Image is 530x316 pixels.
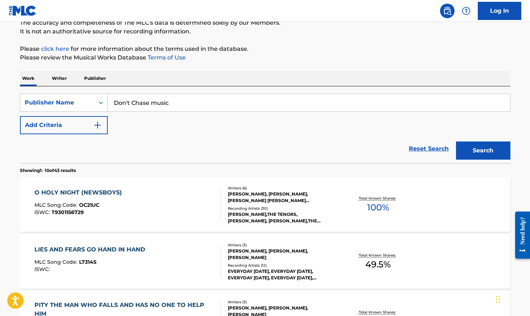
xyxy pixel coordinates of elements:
p: Total Known Shares: [359,309,398,315]
span: 49.5 % [365,258,391,271]
p: The accuracy and completeness of The MLC's data is determined solely by our Members. [20,19,510,27]
div: Writers ( 3 ) [228,299,337,305]
span: 100 % [367,201,389,214]
div: Publisher Name [25,98,90,107]
button: Search [456,141,510,160]
img: 9d2ae6d4665cec9f34b9.svg [93,121,102,130]
p: Writer [50,71,69,86]
p: Please for more information about the terms used in the database. [20,45,510,53]
div: Recording Artists ( 12 ) [228,263,337,268]
span: T9301156729 [52,209,84,216]
div: [PERSON_NAME], [PERSON_NAME], [PERSON_NAME] [PERSON_NAME] [PERSON_NAME], [PERSON_NAME], [PERSON_N... [228,191,337,204]
button: Add Criteria [20,116,108,134]
div: Writers ( 6 ) [228,185,337,191]
div: EVERYDAY [DATE], EVERYDAY [DATE], EVERYDAY [DATE], EVERYDAY [DATE], EVERYDAY [DATE] [228,268,337,281]
p: Total Known Shares: [359,196,398,201]
p: Showing 1 - 10 of 43 results [20,167,76,174]
a: Terms of Use [146,54,186,61]
div: LIES AND FEARS GO HAND IN HAND [34,245,149,254]
iframe: Chat Widget [494,281,530,316]
iframe: Resource Center [510,206,530,264]
p: It is not an authoritative source for recording information. [20,27,510,36]
a: Log In [478,2,521,20]
img: search [443,7,452,15]
span: MLC Song Code : [34,202,79,208]
form: Search Form [20,94,510,163]
div: Help [459,4,473,18]
img: MLC Logo [9,5,37,16]
p: Total Known Shares: [359,253,398,258]
span: OC21UC [79,202,99,208]
div: Writers ( 3 ) [228,242,337,248]
span: ISWC : [34,209,52,216]
div: O HOLY NIGHT (NEWSBOYS) [34,188,126,197]
div: Drag [496,288,500,310]
span: MLC Song Code : [34,259,79,265]
img: help [462,7,471,15]
a: LIES AND FEARS GO HAND IN HANDMLC Song Code:L7314SISWC:Writers (3)[PERSON_NAME], [PERSON_NAME], [... [20,234,510,289]
p: Work [20,71,37,86]
p: Publisher [82,71,108,86]
span: L7314S [79,259,96,265]
a: Reset Search [405,141,452,157]
a: Public Search [440,4,455,18]
a: O HOLY NIGHT (NEWSBOYS)MLC Song Code:OC21UCISWC:T9301156729Writers (6)[PERSON_NAME], [PERSON_NAME... [20,177,510,232]
a: click here [41,45,69,52]
div: [PERSON_NAME],THE TENORS, [PERSON_NAME], [PERSON_NAME],THE NATIONAL BOYS CHOIR, [PERSON_NAME];[PE... [228,211,337,224]
p: Please review the Musical Works Database [20,53,510,62]
div: Recording Artists ( 30 ) [228,206,337,211]
span: ISWC : [34,266,52,272]
div: [PERSON_NAME], [PERSON_NAME], [PERSON_NAME] [228,248,337,261]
